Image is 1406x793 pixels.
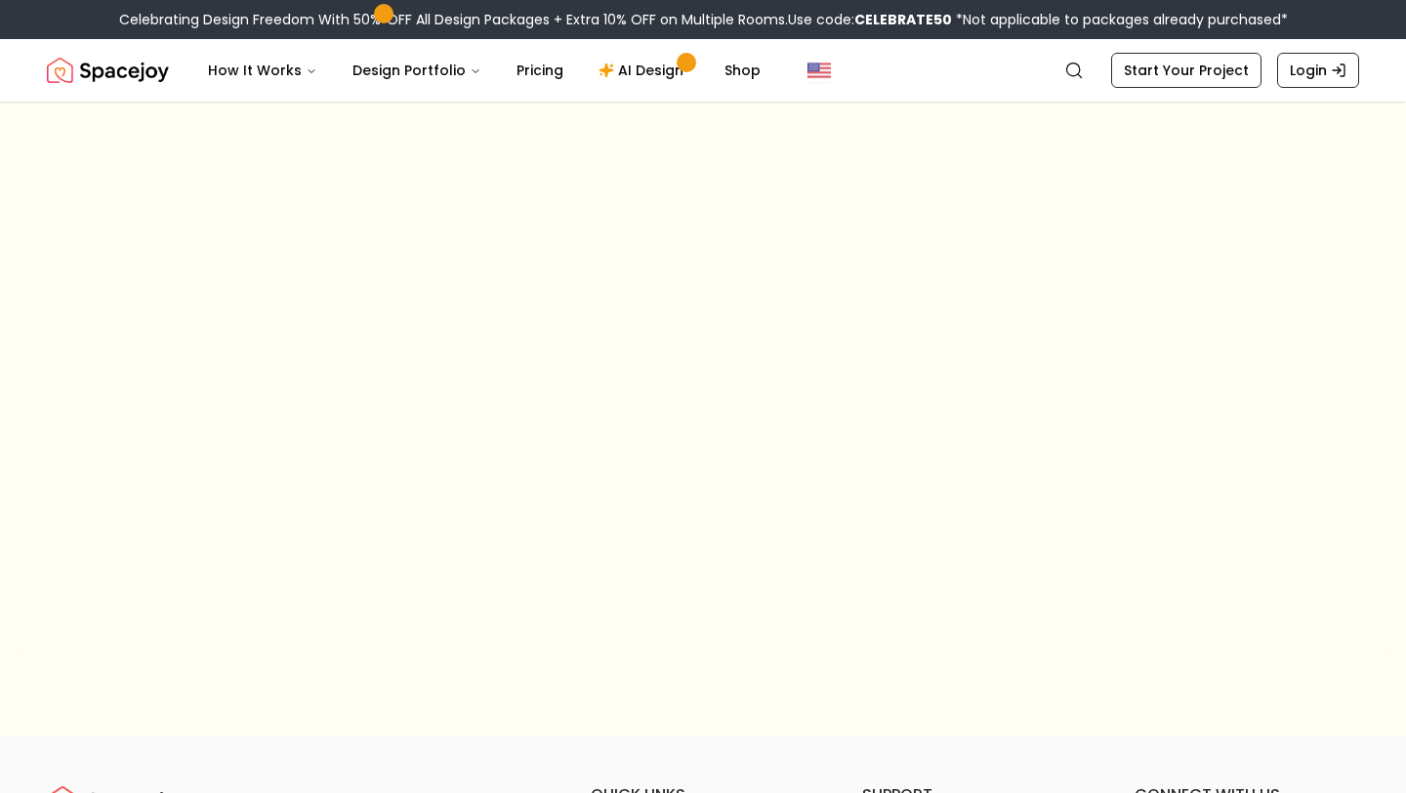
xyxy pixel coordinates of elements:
a: AI Design [583,51,705,90]
img: Spacejoy Logo [47,51,169,90]
nav: Global [47,39,1359,102]
a: Spacejoy [47,51,169,90]
b: CELEBRATE50 [854,10,952,29]
button: How It Works [192,51,333,90]
a: Pricing [501,51,579,90]
a: Login [1277,53,1359,88]
div: Celebrating Design Freedom With 50% OFF All Design Packages + Extra 10% OFF on Multiple Rooms. [119,10,1288,29]
a: Shop [709,51,776,90]
span: *Not applicable to packages already purchased* [952,10,1288,29]
button: Design Portfolio [337,51,497,90]
span: Use code: [788,10,952,29]
img: United States [807,59,831,82]
a: Start Your Project [1111,53,1261,88]
nav: Main [192,51,776,90]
